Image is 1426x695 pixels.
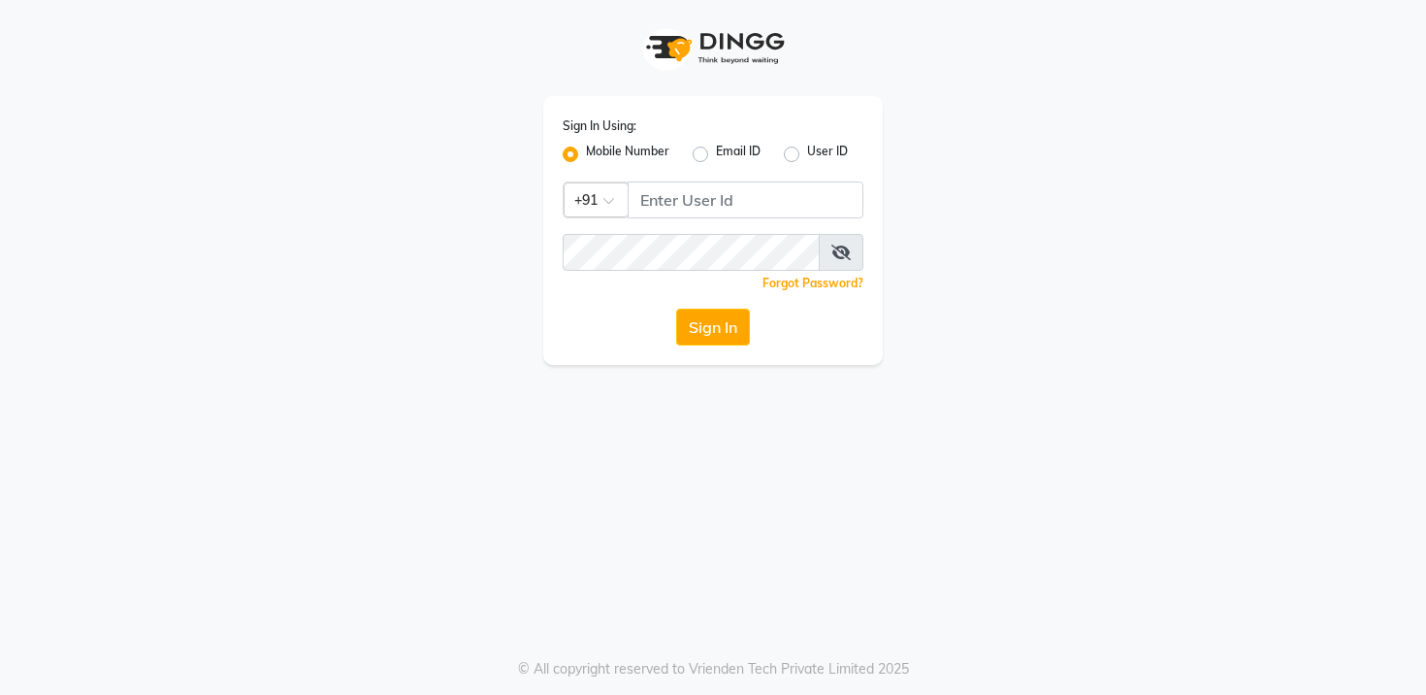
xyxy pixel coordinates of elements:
[635,19,791,77] img: logo1.svg
[762,276,863,290] a: Forgot Password?
[676,309,750,346] button: Sign In
[586,143,669,166] label: Mobile Number
[807,143,848,166] label: User ID
[563,234,820,271] input: Username
[628,182,863,218] input: Username
[563,117,636,135] label: Sign In Using:
[716,143,761,166] label: Email ID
